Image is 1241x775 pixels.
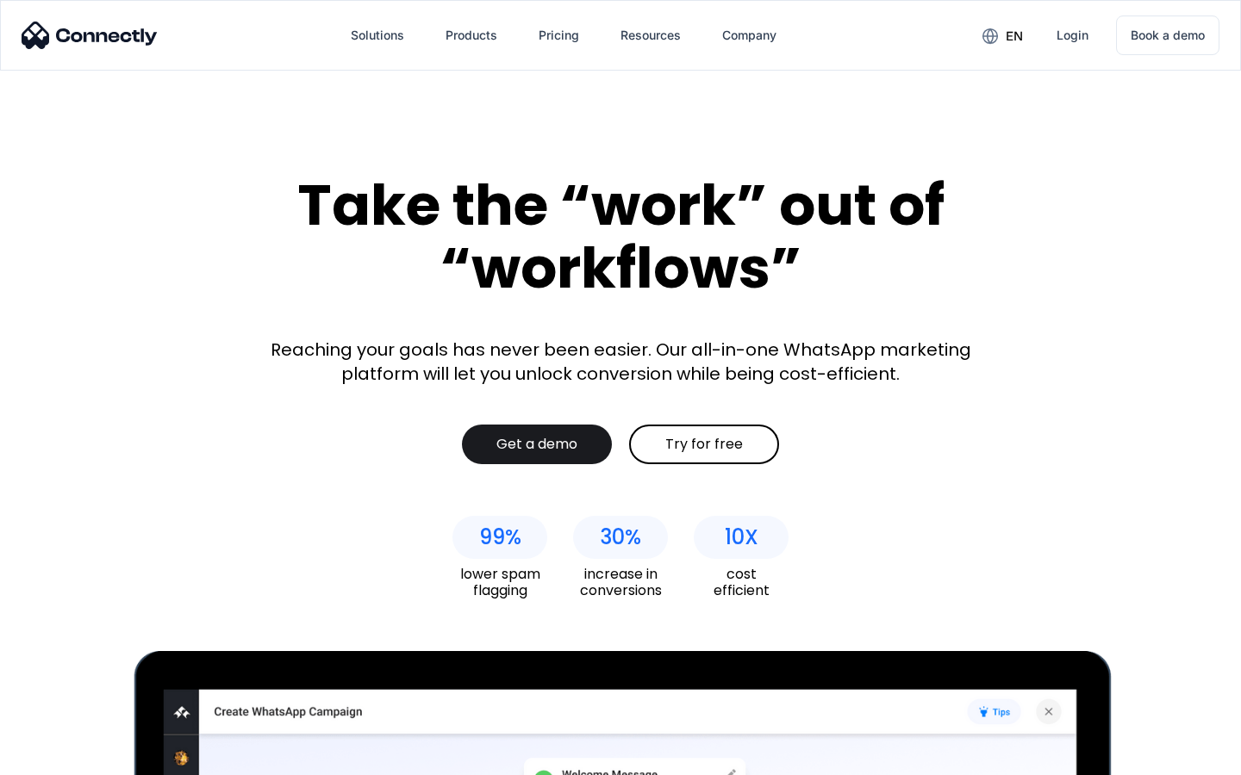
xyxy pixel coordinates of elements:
[629,425,779,464] a: Try for free
[17,745,103,769] aside: Language selected: English
[573,566,668,598] div: increase in conversions
[694,566,789,598] div: cost efficient
[725,525,758,549] div: 10X
[1116,15,1219,55] a: Book a demo
[620,23,681,47] div: Resources
[1006,24,1023,48] div: en
[496,436,577,453] div: Get a demo
[665,436,743,453] div: Try for free
[34,745,103,769] ul: Language list
[539,23,579,47] div: Pricing
[452,566,547,598] div: lower spam flagging
[525,15,593,56] a: Pricing
[1057,23,1088,47] div: Login
[233,174,1008,299] div: Take the “work” out of “workflows”
[351,23,404,47] div: Solutions
[259,338,982,386] div: Reaching your goals has never been easier. Our all-in-one WhatsApp marketing platform will let yo...
[479,525,521,549] div: 99%
[1043,15,1102,56] a: Login
[462,425,612,464] a: Get a demo
[600,525,641,549] div: 30%
[722,23,776,47] div: Company
[446,23,497,47] div: Products
[22,22,158,49] img: Connectly Logo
